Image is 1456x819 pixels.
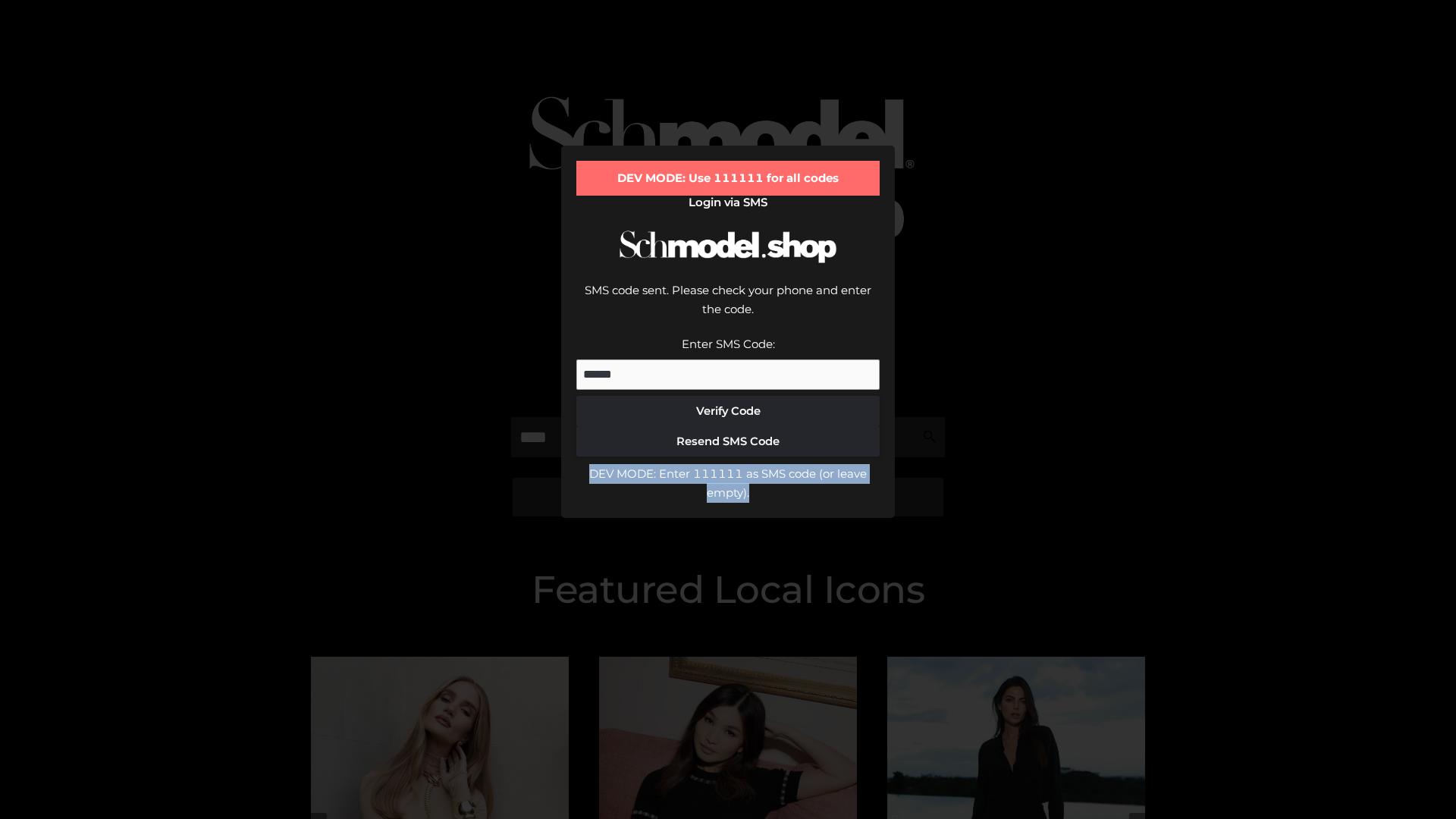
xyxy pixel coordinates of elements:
h2: Login via SMS [576,196,880,209]
label: Enter SMS Code: [682,337,775,351]
div: DEV MODE: Enter 111111 as SMS code (or leave empty). [576,464,880,503]
button: Resend SMS Code [576,426,880,457]
button: Verify Code [576,396,880,426]
div: DEV MODE: Use 111111 for all codes [576,161,880,196]
div: SMS code sent. Please check your phone and enter the code. [576,281,880,334]
img: Schmodel Logo [614,217,842,277]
